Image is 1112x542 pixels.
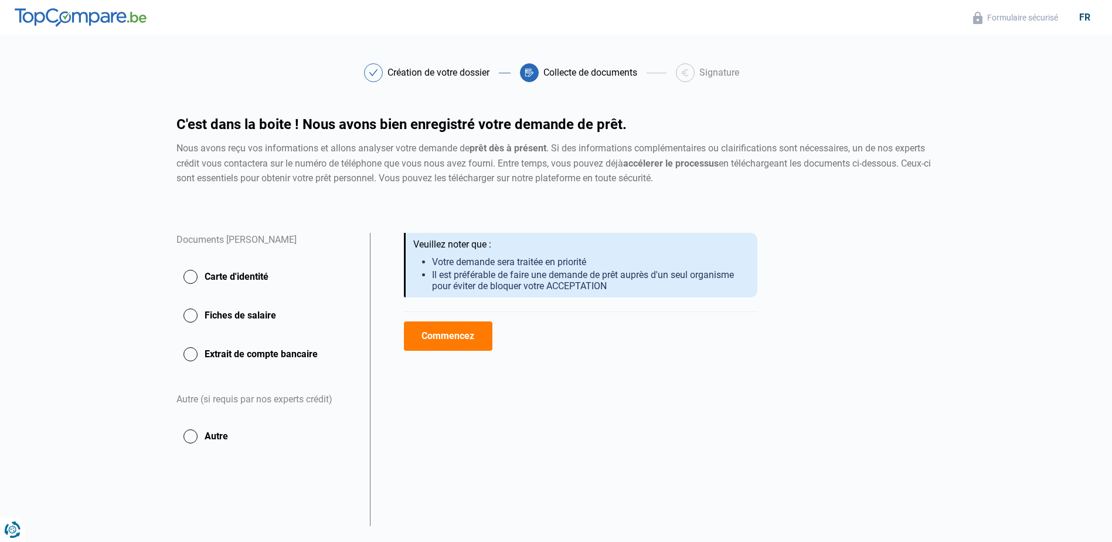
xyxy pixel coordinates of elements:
[699,68,739,77] div: Signature
[176,378,356,422] div: Autre (si requis par nos experts crédit)
[176,233,356,262] div: Documents [PERSON_NAME]
[176,340,356,369] button: Extrait de compte bancaire
[15,8,147,27] img: TopCompare.be
[970,11,1062,25] button: Formulaire sécurisé
[176,141,936,186] div: Nous avons reçu vos informations et allons analyser votre demande de . Si des informations complé...
[176,117,936,131] h1: C'est dans la boite ! Nous avons bien enregistré votre demande de prêt.
[404,321,492,351] button: Commencez
[623,158,719,169] strong: accélerer le processus
[176,422,356,451] button: Autre
[1072,12,1097,23] div: fr
[470,143,546,154] strong: prêt dès à présent
[387,68,489,77] div: Création de votre dossier
[432,269,748,292] li: Il est préférable de faire une demande de prêt auprès d'un seul organisme pour éviter de bloquer ...
[413,239,748,250] div: Veuillez noter que :
[176,262,356,292] button: Carte d'identité
[176,301,356,330] button: Fiches de salaire
[432,256,748,267] li: Votre demande sera traitée en priorité
[543,68,637,77] div: Collecte de documents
